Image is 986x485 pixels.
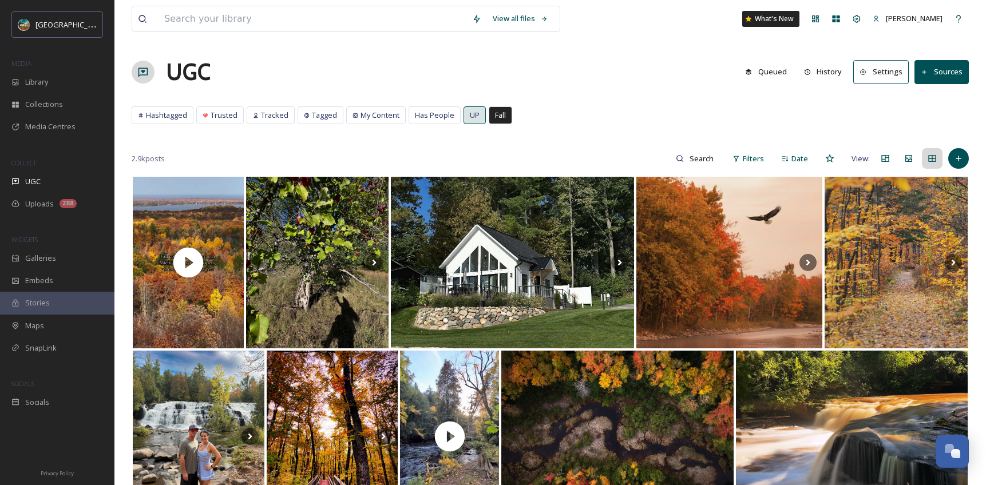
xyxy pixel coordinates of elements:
img: Five luxury cottages, one unforgettable fall getaway in Traverse City~ Silver Oaks Resort [391,177,634,348]
span: Trusted [211,110,237,121]
span: Filters [743,153,764,164]
a: [PERSON_NAME] [867,7,948,30]
img: thumbnail [133,177,244,348]
a: History [798,61,854,83]
span: UP [470,110,480,121]
span: Tracked [261,110,288,121]
div: 288 [60,199,77,208]
span: [PERSON_NAME] [886,13,943,23]
span: Date [791,153,808,164]
span: [GEOGRAPHIC_DATA][US_STATE] [35,19,147,30]
span: Uploads [25,198,54,209]
span: Collections [25,99,63,110]
img: We spent National Public Lands Day searching for cranberries and finding apples 🍎 These apple tre... [246,177,389,348]
span: Tagged [312,110,337,121]
span: Galleries [25,253,56,264]
a: UGC [166,55,211,89]
span: Privacy Policy [41,470,74,477]
a: Settings [853,60,914,84]
span: Hashtagged [146,110,187,121]
span: SnapLink [25,343,57,353]
button: Settings [853,60,909,84]
img: #fall2020 in the #greatlakes #mittenlove #lakemichigan #northernlower [825,177,968,348]
span: Media Centres [25,121,76,132]
a: Queued [739,61,798,83]
span: 2.9k posts [132,153,165,164]
a: Privacy Policy [41,466,74,479]
span: WIDGETS [11,235,38,244]
input: Search your library [159,6,466,31]
a: What's New [742,11,799,27]
img: "We all have that friend who lives for sweater weather. TAG them so they don't miss peak UP color... [636,177,822,348]
input: Search [684,147,721,170]
img: Snapsea%20Profile.jpg [18,19,30,30]
span: Maps [25,320,44,331]
span: MEDIA [11,59,31,67]
button: History [798,61,848,83]
a: View all files [487,7,554,30]
span: Stories [25,297,50,308]
span: Fall [495,110,506,121]
button: Sources [914,60,969,84]
span: Library [25,77,48,88]
span: SOCIALS [11,379,34,388]
span: Socials [25,397,49,408]
span: My Content [361,110,399,121]
span: UGC [25,176,41,187]
span: View: [852,153,870,164]
span: COLLECT [11,158,36,167]
span: Has People [415,110,454,121]
span: Embeds [25,275,53,286]
button: Open Chat [936,435,969,468]
button: Queued [739,61,793,83]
